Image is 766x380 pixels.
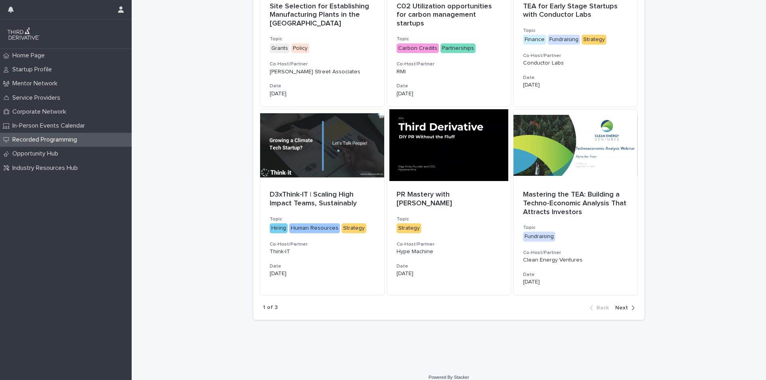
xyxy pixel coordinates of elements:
a: Powered By Stacker [428,375,469,380]
p: Mastering the TEA: Building a Techno-Economic Analysis That Attracts Investors [523,191,628,217]
p: Service Providers [9,94,67,102]
p: [DATE] [523,279,628,285]
h3: Date [523,272,628,278]
div: Carbon Credits [397,43,439,53]
a: PR Mastery with [PERSON_NAME]TopicStrategyCo-Host/PartnerHype MachineDate[DATE] [387,109,511,295]
h3: Date [270,83,375,89]
p: Corporate Network [9,108,73,116]
h3: Co-Host/Partner [397,61,501,67]
p: [DATE] [523,82,628,89]
p: [DATE] [397,91,501,97]
p: Clean Energy Ventures [523,257,628,264]
div: Strategy [582,35,606,45]
a: Mastering the TEA: Building a Techno-Economic Analysis That Attracts InvestorsTopicFundraisingCo-... [513,109,638,295]
h3: Co-Host/Partner [523,250,628,256]
a: D3xThink-IT | Scaling High Impact Teams, SustainablyTopicHiringHuman ResourcesStrategyCo-Host/Par... [260,109,385,295]
h3: Co-Host/Partner [270,241,375,248]
h3: Date [397,83,501,89]
h3: Co-Host/Partner [523,53,628,59]
p: Startup Profile [9,66,58,73]
div: Strategy [342,223,366,233]
h3: Date [523,75,628,81]
p: D3xThink-IT | Scaling High Impact Teams, Sustainably [270,191,375,208]
img: q0dI35fxT46jIlCv2fcp [6,26,41,42]
p: [DATE] [397,270,501,277]
p: Site Selection for Establishing Manufacturing Plants in the [GEOGRAPHIC_DATA] [270,2,375,28]
p: 1 of 3 [263,304,278,311]
div: Grants [270,43,290,53]
p: Conductor Labs [523,60,628,67]
h3: Date [397,263,501,270]
span: Next [615,305,628,311]
h3: Topic [523,224,628,231]
span: Back [596,305,609,311]
h3: Topic [270,216,375,222]
p: Mentor Network [9,80,64,87]
p: Industry Resources Hub [9,164,84,172]
div: Strategy [397,223,421,233]
p: [PERSON_NAME] Street Associates [270,69,375,75]
div: Hiring [270,223,288,233]
p: Hype Machine [397,248,501,255]
p: RMI [397,69,501,75]
p: [DATE] [270,270,375,277]
p: In-Person Events Calendar [9,122,91,130]
div: Fundraising [523,232,555,242]
h3: Co-Host/Partner [397,241,501,248]
p: C02 Utilization opportunities for carbon management startups [397,2,501,28]
div: Human Resources [289,223,340,233]
p: [DATE] [270,91,375,97]
p: Recorded Programming [9,136,83,144]
button: Next [612,304,635,311]
div: Partnerships [440,43,476,53]
p: Think-IT [270,248,375,255]
p: TEA for Early Stage Startups with Conductor Labs [523,2,628,20]
h3: Co-Host/Partner [270,61,375,67]
h3: Topic [270,36,375,42]
h3: Topic [523,28,628,34]
button: Back [590,304,612,311]
div: Finance [523,35,546,45]
p: Home Page [9,52,51,59]
div: Fundraising [548,35,580,45]
h3: Topic [397,216,501,222]
p: PR Mastery with [PERSON_NAME] [397,191,501,208]
h3: Topic [397,36,501,42]
p: Opportunity Hub [9,150,65,158]
div: Policy [291,43,309,53]
h3: Date [270,263,375,270]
